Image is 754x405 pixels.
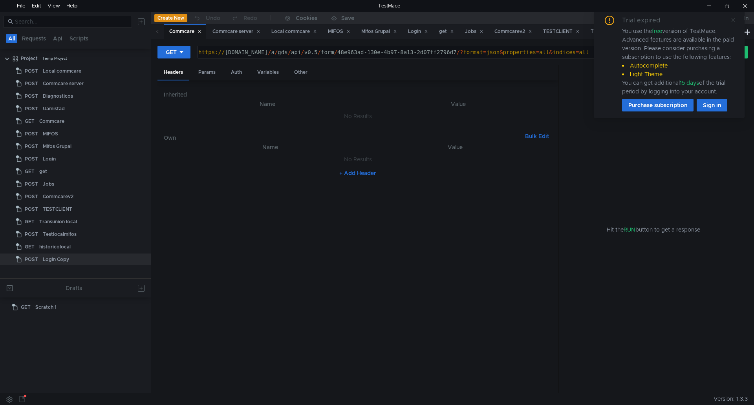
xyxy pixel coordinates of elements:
[21,53,38,64] div: Project
[166,48,177,57] div: GET
[157,46,190,58] button: GET
[624,226,635,233] span: RUN
[25,153,38,165] span: POST
[251,65,285,80] div: Variables
[154,14,187,22] button: Create New
[341,15,354,21] div: Save
[157,65,189,80] div: Headers
[25,254,38,265] span: POST
[465,27,483,36] div: Jobs
[25,241,35,253] span: GET
[35,301,57,313] div: Scratch 1
[25,128,38,140] span: POST
[344,156,372,163] nz-embed-empty: No Results
[51,34,65,43] button: Api
[25,90,38,102] span: POST
[15,17,127,26] input: Search...
[439,27,454,36] div: get
[212,27,260,36] div: Commcare server
[522,131,552,141] button: Bulk Edit
[622,78,735,96] div: You can get additional of the trial period by logging into your account.
[20,34,48,43] button: Requests
[622,99,694,111] button: Purchase subscription
[680,79,699,86] span: 15 days
[25,203,38,215] span: POST
[25,178,38,190] span: POST
[225,65,248,80] div: Auth
[243,13,257,23] div: Redo
[42,53,67,64] div: Temp Project
[652,27,662,35] span: free
[296,13,317,23] div: Cookies
[25,216,35,228] span: GET
[43,191,73,202] div: Commcarev2
[206,13,220,23] div: Undo
[43,178,54,190] div: Jobs
[170,99,364,109] th: Name
[164,90,552,99] h6: Inherited
[591,27,635,36] div: Transunion local
[21,301,31,313] span: GET
[66,283,82,293] div: Drafts
[622,27,735,96] div: You use the version of TestMace. Advanced features are available in the paid version. Please cons...
[25,140,38,152] span: POST
[271,27,317,36] div: Local commcare
[43,203,72,215] div: TESTCLIENT
[39,166,47,177] div: get
[288,65,314,80] div: Other
[43,78,84,89] div: Commcare server
[192,65,222,80] div: Params
[67,34,91,43] button: Scripts
[226,12,263,24] button: Redo
[364,142,546,152] th: Value
[697,99,727,111] button: Sign in
[336,168,379,178] button: + Add Header
[43,254,69,265] div: Login Copy
[714,393,748,405] span: Version: 1.3.3
[25,78,38,89] span: POST
[43,153,56,165] div: Login
[494,27,532,36] div: Commcarev2
[187,12,226,24] button: Undo
[43,103,65,115] div: Uamistad
[408,27,428,36] div: Login
[25,191,38,202] span: POST
[25,65,38,77] span: POST
[25,166,35,177] span: GET
[176,142,364,152] th: Name
[25,103,38,115] span: POST
[43,128,58,140] div: MIFOS
[607,225,700,234] span: Hit the button to get a response
[25,228,38,240] span: POST
[25,115,35,127] span: GET
[6,34,17,43] button: All
[164,133,522,142] h6: Own
[39,115,64,127] div: Commcare
[622,61,735,70] li: Autocomplete
[169,27,201,36] div: Commcare
[622,70,735,78] li: Light Theme
[43,228,77,240] div: Testlocalmifos
[543,27,580,36] div: TESTCLIENT
[39,241,71,253] div: historicolocal
[328,27,350,36] div: MIFOS
[43,140,71,152] div: Mifos Grupal
[43,90,73,102] div: Diagnosticos
[361,27,397,36] div: Mifos Grupal
[344,113,372,120] nz-embed-empty: No Results
[39,216,77,228] div: Transunion local
[622,16,670,25] div: Trial expired
[364,99,552,109] th: Value
[43,65,81,77] div: Local commcare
